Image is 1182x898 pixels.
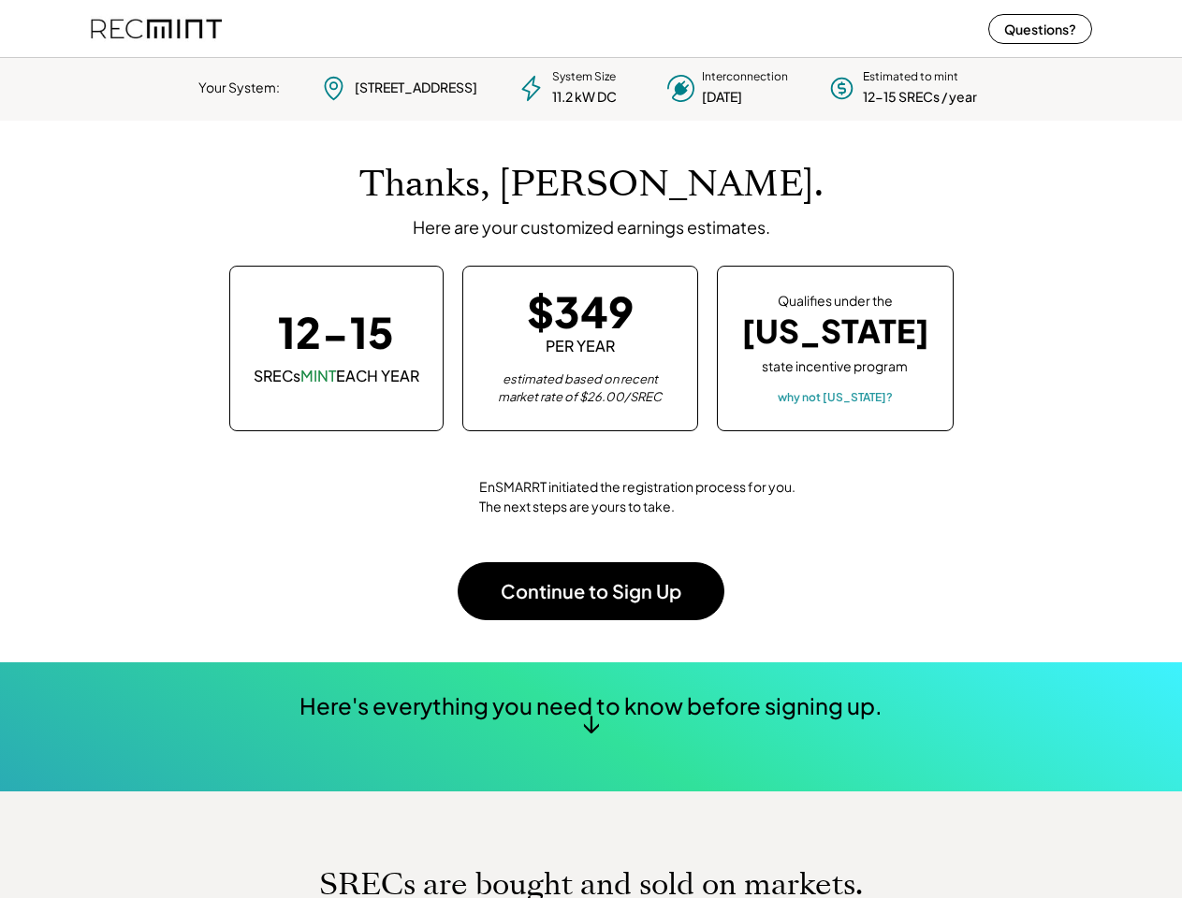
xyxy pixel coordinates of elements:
div: Estimated to mint [863,69,958,85]
div: Your System: [198,79,280,97]
img: yH5BAEAAAAALAAAAAABAAEAAAIBRAA7 [386,459,460,534]
div: state incentive program [762,355,908,376]
h1: Thanks, [PERSON_NAME]. [359,163,824,207]
img: recmint-logotype%403x%20%281%29.jpeg [91,4,222,53]
div: 11.2 kW DC [552,88,617,107]
div: [STREET_ADDRESS] [355,79,477,97]
div: PER YEAR [546,336,615,356]
div: Qualifies under the [778,292,893,311]
div: [DATE] [702,88,742,107]
div: SRECs EACH YEAR [254,366,419,386]
div: Interconnection [702,69,788,85]
div: why not [US_STATE]? [778,390,893,405]
div: Here's everything you need to know before signing up. [299,690,883,722]
div: EnSMARRT initiated the registration process for you. The next steps are yours to take. [479,477,797,516]
div: System Size [552,69,616,85]
div: 12-15 [278,311,394,353]
div: $349 [527,290,634,332]
div: 12-15 SRECs / year [863,88,977,107]
font: MINT [300,366,336,385]
button: Continue to Sign Up [458,562,724,620]
div: [US_STATE] [741,312,929,351]
div: Here are your customized earnings estimates. [413,216,770,238]
button: Questions? [988,14,1092,44]
div: estimated based on recent market rate of $26.00/SREC [487,370,674,407]
div: ↓ [582,708,600,736]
